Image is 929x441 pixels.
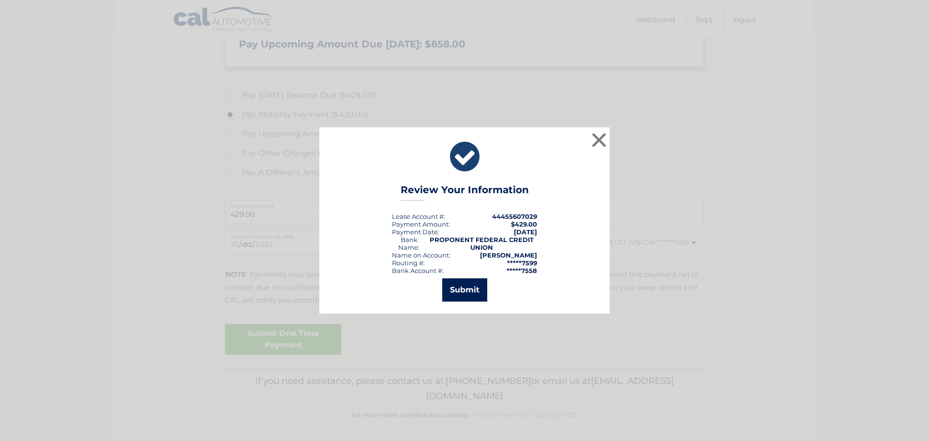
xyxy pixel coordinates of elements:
[430,236,534,251] strong: PROPONENT FEDERAL CREDIT UNION
[392,251,450,259] div: Name on Account:
[392,213,445,220] div: Lease Account #:
[514,228,537,236] span: [DATE]
[392,220,450,228] div: Payment Amount:
[401,184,529,201] h3: Review Your Information
[392,228,438,236] span: Payment Date
[589,130,609,150] button: ×
[442,278,487,302] button: Submit
[480,251,537,259] strong: [PERSON_NAME]
[392,259,425,267] div: Routing #:
[392,267,444,274] div: Bank Account #:
[392,228,439,236] div: :
[511,220,537,228] span: $429.00
[492,213,537,220] strong: 44455607029
[392,236,426,251] div: Bank Name:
